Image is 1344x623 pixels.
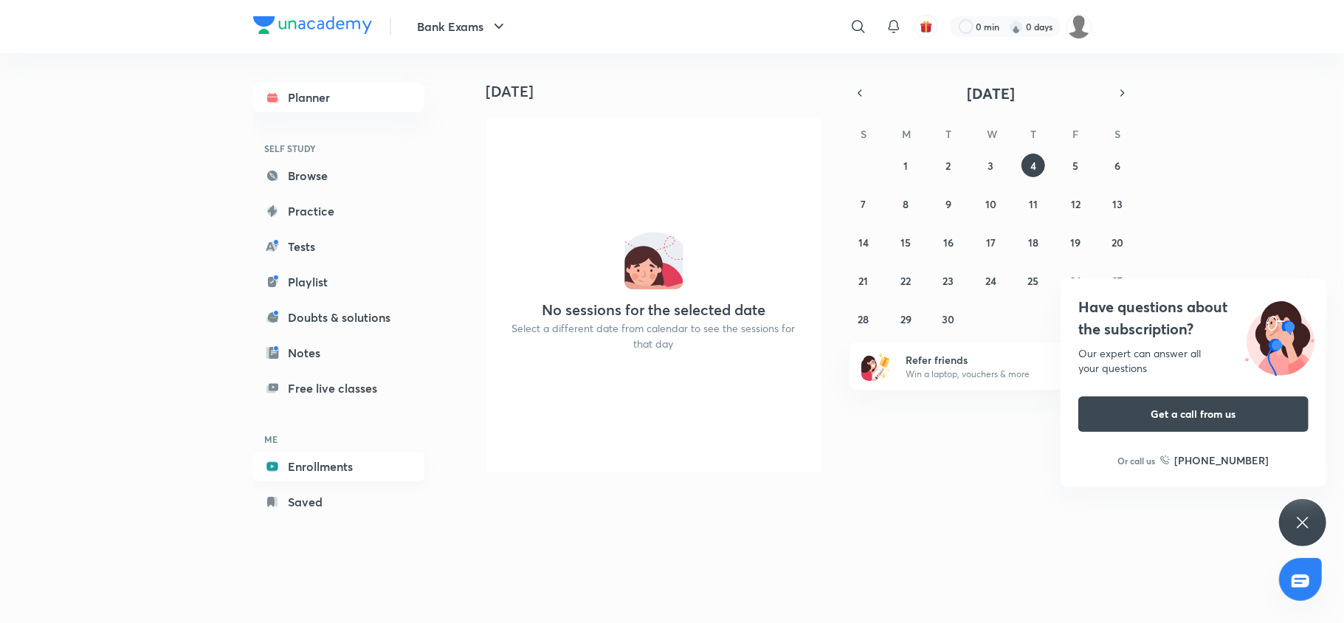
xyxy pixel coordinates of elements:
abbr: September 29, 2025 [900,312,911,326]
abbr: September 2, 2025 [946,159,951,173]
img: Company Logo [253,16,372,34]
abbr: September 30, 2025 [942,312,955,326]
abbr: September 11, 2025 [1029,197,1038,211]
a: Playlist [253,267,424,297]
abbr: September 23, 2025 [943,274,954,288]
abbr: Wednesday [987,127,997,141]
button: avatar [914,15,938,38]
abbr: September 20, 2025 [1112,235,1124,249]
button: September 9, 2025 [937,192,960,216]
button: September 13, 2025 [1106,192,1130,216]
abbr: September 18, 2025 [1028,235,1038,249]
h6: [PHONE_NUMBER] [1175,452,1269,468]
button: September 8, 2025 [895,192,918,216]
abbr: September 28, 2025 [858,312,869,326]
abbr: September 12, 2025 [1071,197,1081,211]
button: Get a call from us [1078,396,1309,432]
h6: Refer friends [906,352,1087,368]
button: Bank Exams [409,12,517,41]
abbr: September 6, 2025 [1115,159,1121,173]
button: September 23, 2025 [937,269,960,292]
button: September 22, 2025 [895,269,918,292]
abbr: September 5, 2025 [1072,159,1078,173]
abbr: Saturday [1115,127,1121,141]
button: September 16, 2025 [937,230,960,254]
a: Company Logo [253,16,372,38]
abbr: September 7, 2025 [861,197,866,211]
button: September 21, 2025 [852,269,875,292]
img: ttu_illustration_new.svg [1233,296,1326,376]
abbr: September 1, 2025 [904,159,909,173]
img: streak [1009,19,1024,34]
a: Planner [253,83,424,112]
abbr: Thursday [1030,127,1036,141]
abbr: September 24, 2025 [985,274,996,288]
a: Practice [253,196,424,226]
h4: [DATE] [486,83,833,100]
button: September 15, 2025 [895,230,918,254]
button: September 27, 2025 [1106,269,1130,292]
abbr: September 16, 2025 [943,235,954,249]
abbr: Monday [903,127,911,141]
button: [DATE] [870,83,1112,103]
img: referral [861,351,891,381]
button: September 30, 2025 [937,307,960,331]
button: September 20, 2025 [1106,230,1130,254]
h4: No sessions for the selected date [542,301,765,319]
a: Saved [253,487,424,517]
h4: Have questions about the subscription? [1078,296,1309,340]
button: September 2, 2025 [937,154,960,177]
button: September 14, 2025 [852,230,875,254]
abbr: September 10, 2025 [985,197,996,211]
abbr: September 22, 2025 [901,274,911,288]
abbr: Sunday [861,127,866,141]
abbr: September 26, 2025 [1070,274,1081,288]
button: September 1, 2025 [895,154,918,177]
button: September 25, 2025 [1021,269,1045,292]
button: September 3, 2025 [979,154,1002,177]
a: [PHONE_NUMBER] [1160,452,1269,468]
abbr: Friday [1072,127,1078,141]
abbr: September 4, 2025 [1030,159,1036,173]
abbr: September 21, 2025 [859,274,869,288]
a: Enrollments [253,452,424,481]
a: Notes [253,338,424,368]
abbr: September 14, 2025 [858,235,869,249]
h6: SELF STUDY [253,136,424,161]
button: September 4, 2025 [1021,154,1045,177]
button: September 17, 2025 [979,230,1002,254]
a: Doubts & solutions [253,303,424,332]
img: rohit [1066,14,1092,39]
p: Select a different date from calendar to see the sessions for that day [504,320,804,351]
abbr: September 13, 2025 [1113,197,1123,211]
p: Win a laptop, vouchers & more [906,368,1087,381]
button: September 10, 2025 [979,192,1002,216]
abbr: September 15, 2025 [901,235,911,249]
a: Tests [253,232,424,261]
button: September 18, 2025 [1021,230,1045,254]
abbr: September 3, 2025 [988,159,993,173]
span: [DATE] [967,83,1015,103]
button: September 7, 2025 [852,192,875,216]
button: September 5, 2025 [1064,154,1087,177]
h6: ME [253,427,424,452]
abbr: September 17, 2025 [986,235,996,249]
abbr: September 19, 2025 [1070,235,1081,249]
img: avatar [920,20,933,33]
a: Browse [253,161,424,190]
img: No events [624,230,683,289]
abbr: September 8, 2025 [903,197,909,211]
p: Or call us [1118,454,1156,467]
abbr: September 25, 2025 [1027,274,1038,288]
abbr: September 27, 2025 [1113,274,1123,288]
abbr: Tuesday [945,127,951,141]
button: September 6, 2025 [1106,154,1130,177]
button: September 19, 2025 [1064,230,1087,254]
button: September 24, 2025 [979,269,1002,292]
button: September 29, 2025 [895,307,918,331]
div: Our expert can answer all your questions [1078,346,1309,376]
button: September 12, 2025 [1064,192,1087,216]
button: September 26, 2025 [1064,269,1087,292]
button: September 28, 2025 [852,307,875,331]
abbr: September 9, 2025 [945,197,951,211]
